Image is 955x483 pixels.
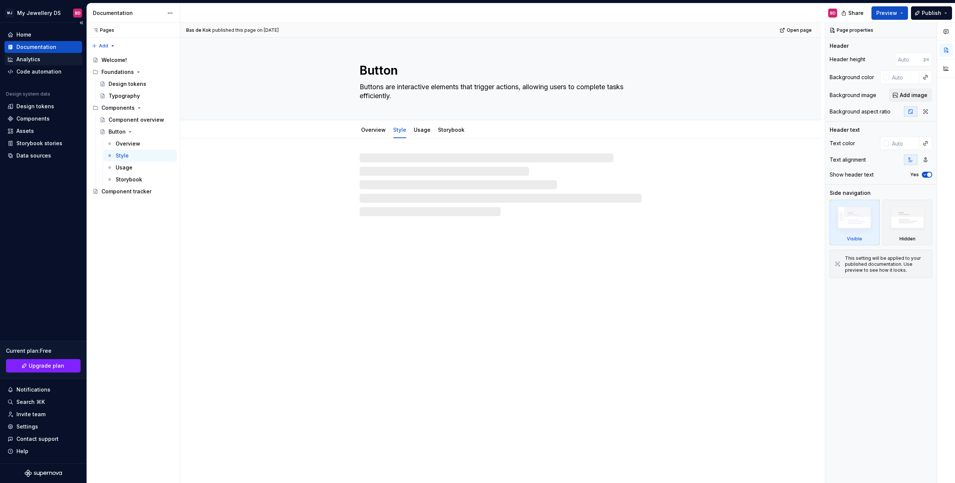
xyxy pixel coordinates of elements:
input: Auto [895,53,924,66]
span: Bas de Kok [186,27,211,33]
div: Components [101,104,135,112]
button: Notifications [4,384,82,396]
div: Analytics [16,56,40,63]
span: Publish [922,9,941,17]
a: Usage [414,127,430,133]
div: Design tokens [16,103,54,110]
a: Style [393,127,406,133]
div: Contact support [16,435,59,443]
a: Analytics [4,53,82,65]
div: Data sources [16,152,51,159]
a: Components [4,113,82,125]
span: Preview [876,9,897,17]
div: Assets [16,127,34,135]
textarea: Buttons are interactive elements that trigger actions, allowing users to complete tasks efficiently. [358,81,640,102]
div: MJ [5,9,14,18]
div: Storybook [116,176,142,183]
div: Usage [411,122,433,137]
div: Hidden [883,200,933,245]
div: My Jewellery DS [17,9,61,17]
a: Usage [104,162,177,174]
span: Open page [787,27,812,33]
div: Pages [90,27,114,33]
div: Notifications [16,386,50,393]
button: Collapse sidebar [76,18,87,28]
button: MJMy Jewellery DSBD [1,5,85,21]
a: Supernova Logo [25,470,62,477]
div: Hidden [899,236,915,242]
button: Help [4,445,82,457]
div: Show header text [830,171,874,178]
span: Share [848,9,864,17]
div: Current plan : Free [6,347,81,355]
button: Search ⌘K [4,396,82,408]
a: Assets [4,125,82,137]
div: Component overview [109,116,164,124]
button: Publish [911,6,952,20]
div: Home [16,31,31,38]
a: Storybook [438,127,464,133]
a: Overview [104,138,177,150]
a: Code automation [4,66,82,78]
a: Typography [97,90,177,102]
a: Style [104,150,177,162]
a: Component tracker [90,186,177,197]
div: Foundations [101,68,134,76]
button: Add image [889,88,932,102]
textarea: Button [358,62,640,80]
a: Storybook [104,174,177,186]
div: Text alignment [830,156,866,163]
a: Storybook stories [4,137,82,149]
div: Typography [109,92,140,100]
div: Foundations [90,66,177,78]
div: Storybook stories [16,140,62,147]
div: Help [16,448,28,455]
a: Settings [4,421,82,433]
div: Header text [830,126,860,134]
div: Storybook [435,122,467,137]
a: Upgrade plan [6,359,81,373]
a: Invite team [4,408,82,420]
div: BD [830,10,836,16]
a: Design tokens [97,78,177,90]
a: Overview [361,127,386,133]
div: BD [75,10,81,16]
a: Component overview [97,114,177,126]
div: Page tree [90,54,177,197]
span: Add image [900,91,927,99]
div: published this page on [DATE] [212,27,279,33]
input: Auto [889,137,919,150]
a: Welcome! [90,54,177,66]
button: Contact support [4,433,82,445]
div: Text color [830,140,855,147]
input: Auto [889,71,919,84]
div: Search ⌘K [16,398,45,406]
div: Usage [116,164,132,171]
a: Data sources [4,150,82,162]
div: Code automation [16,68,62,75]
div: Invite team [16,411,46,418]
a: Home [4,29,82,41]
div: Side navigation [830,189,871,197]
div: Style [116,152,129,159]
div: Overview [358,122,389,137]
button: Preview [871,6,908,20]
div: Components [16,115,50,122]
a: Design tokens [4,100,82,112]
div: Documentation [16,43,56,51]
div: Settings [16,423,38,430]
div: Background aspect ratio [830,108,890,115]
div: Design system data [6,91,50,97]
span: Add [99,43,108,49]
a: Documentation [4,41,82,53]
div: Header height [830,56,865,63]
button: Add [90,41,118,51]
span: Upgrade plan [29,362,64,370]
div: Documentation [93,9,163,17]
p: px [924,56,929,62]
a: Open page [777,25,815,35]
div: Style [390,122,409,137]
div: Background color [830,74,874,81]
div: This setting will be applied to your published documentation. Use preview to see how it looks. [845,255,927,273]
label: Yes [910,172,919,178]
